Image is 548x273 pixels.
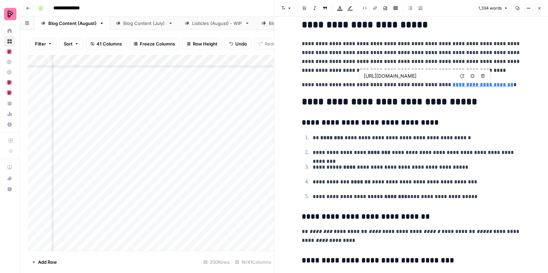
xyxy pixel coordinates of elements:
[254,38,280,49] button: Redo
[7,80,12,85] img: mhz6d65ffplwgtj76gcfkrq5icux
[192,20,242,27] div: Listicles (August) - WIP
[478,5,502,11] span: 1,334 words
[4,184,15,195] button: Help + Support
[4,108,15,119] a: Usage
[4,36,15,47] a: Browse
[123,20,165,27] div: Blog Content (July)
[35,40,46,47] span: Filter
[265,40,276,47] span: Redo
[182,38,222,49] button: Row Height
[235,40,247,47] span: Undo
[48,20,97,27] div: Blog Content (August)
[475,4,511,13] button: 1,334 words
[201,257,232,268] div: 200 Rows
[4,25,15,36] a: Home
[225,38,251,49] button: Undo
[30,38,57,49] button: Filter
[4,173,15,184] button: What's new?
[35,16,110,30] a: Blog Content (August)
[7,49,12,54] img: mhz6d65ffplwgtj76gcfkrq5icux
[4,162,15,173] a: AirOps Academy
[4,8,16,20] img: Preply Logo
[179,16,256,30] a: Listicles (August) - WIP
[4,119,15,130] a: Settings
[97,40,122,47] span: 41 Columns
[193,40,217,47] span: Row Height
[4,5,15,23] button: Workspace: Preply
[7,90,12,95] img: mhz6d65ffplwgtj76gcfkrq5icux
[28,257,61,268] button: Add Row
[4,98,15,109] a: Your Data
[86,38,126,49] button: 41 Columns
[64,40,73,47] span: Sort
[110,16,179,30] a: Blog Content (July)
[140,40,175,47] span: Freeze Columns
[59,38,83,49] button: Sort
[256,16,324,30] a: Blog Content (May)
[38,259,57,265] span: Add Row
[269,20,311,27] div: Blog Content (May)
[129,38,179,49] button: Freeze Columns
[232,257,274,268] div: 18/41 Columns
